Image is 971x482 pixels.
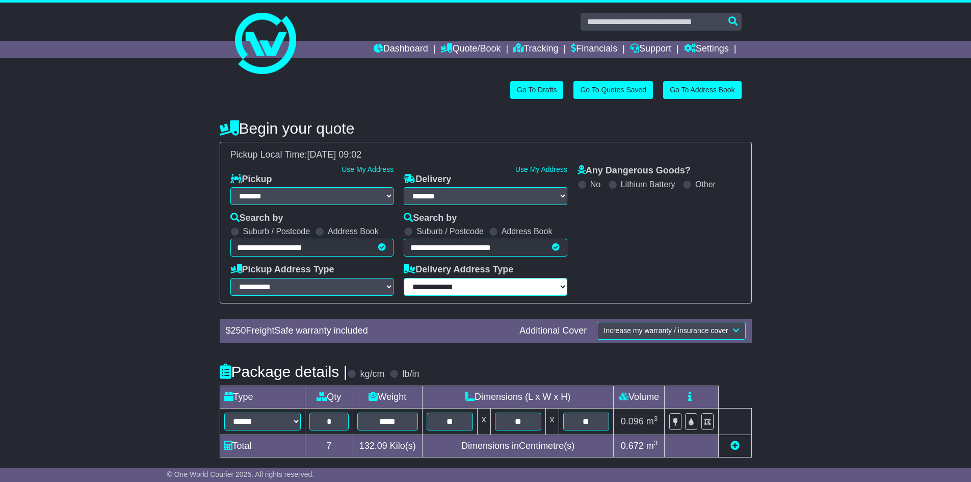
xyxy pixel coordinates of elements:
[305,386,353,408] td: Qty
[663,81,741,99] a: Go To Address Book
[230,213,283,224] label: Search by
[360,369,384,380] label: kg/cm
[440,41,501,58] a: Quote/Book
[621,180,675,189] label: Lithium Battery
[220,386,305,408] td: Type
[578,165,691,176] label: Any Dangerous Goods?
[513,41,558,58] a: Tracking
[231,325,246,336] span: 250
[614,386,665,408] td: Volume
[225,149,746,161] div: Pickup Local Time:
[404,174,451,185] label: Delivery
[730,441,740,451] a: Add new item
[307,149,362,160] span: [DATE] 09:02
[243,226,310,236] label: Suburb / Postcode
[654,439,658,447] sup: 3
[422,386,614,408] td: Dimensions (L x W x H)
[514,325,592,337] div: Additional Cover
[654,415,658,422] sup: 3
[230,174,272,185] label: Pickup
[515,165,567,173] a: Use My Address
[621,441,644,451] span: 0.672
[374,41,428,58] a: Dashboard
[603,326,728,335] span: Increase my warranty / insurance cover
[684,41,729,58] a: Settings
[695,180,716,189] label: Other
[167,470,314,478] span: © One World Courier 2025. All rights reserved.
[646,441,658,451] span: m
[359,441,387,451] span: 132.09
[230,264,334,275] label: Pickup Address Type
[220,435,305,457] td: Total
[597,322,745,340] button: Increase my warranty / insurance cover
[221,325,515,337] div: $ FreightSafe warranty included
[571,41,617,58] a: Financials
[342,165,393,173] a: Use My Address
[404,264,513,275] label: Delivery Address Type
[416,226,484,236] label: Suburb / Postcode
[502,226,553,236] label: Address Book
[220,120,752,137] h4: Begin your quote
[422,435,614,457] td: Dimensions in Centimetre(s)
[477,408,490,435] td: x
[621,416,644,426] span: 0.096
[220,363,348,380] h4: Package details |
[404,213,457,224] label: Search by
[646,416,658,426] span: m
[402,369,419,380] label: lb/in
[630,41,671,58] a: Support
[545,408,559,435] td: x
[305,435,353,457] td: 7
[328,226,379,236] label: Address Book
[573,81,653,99] a: Go To Quotes Saved
[590,180,600,189] label: No
[353,386,422,408] td: Weight
[510,81,563,99] a: Go To Drafts
[353,435,422,457] td: Kilo(s)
